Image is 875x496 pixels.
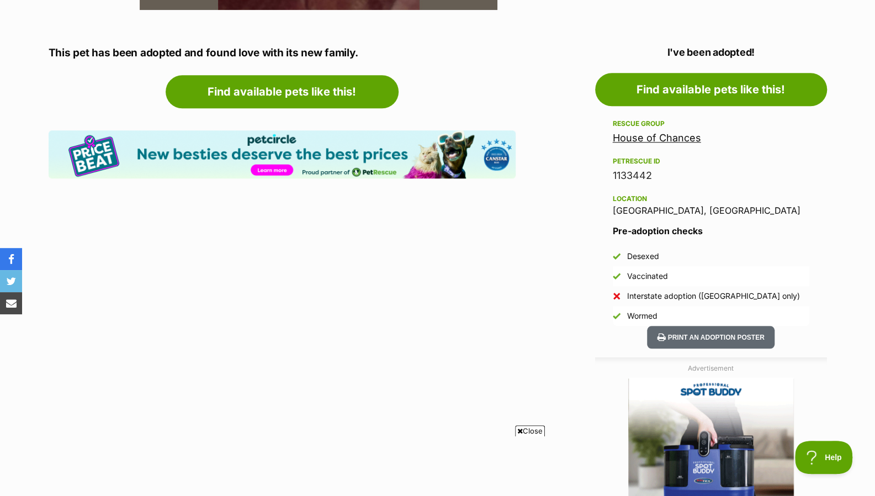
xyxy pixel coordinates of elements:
[627,291,800,302] div: Interstate adoption ([GEOGRAPHIC_DATA] only)
[613,168,809,183] div: 1133442
[515,425,545,436] span: Close
[613,224,809,238] h3: Pre-adoption checks
[627,251,659,262] div: Desexed
[613,132,701,144] a: House of Chances
[627,271,668,282] div: Vaccinated
[595,73,827,106] a: Find available pets like this!
[613,119,809,128] div: Rescue group
[795,441,853,474] iframe: Help Scout Beacon - Open
[613,194,809,203] div: Location
[49,45,516,61] p: This pet has been adopted and found love with its new family.
[613,272,621,280] img: Yes
[613,157,809,166] div: PetRescue ID
[613,292,621,300] img: No
[595,45,827,60] p: I've been adopted!
[49,130,516,178] img: Pet Circle promo banner
[627,310,657,321] div: Wormed
[647,326,774,349] button: Print an adoption poster
[170,441,706,490] iframe: Advertisement
[613,312,621,320] img: Yes
[613,192,809,215] div: [GEOGRAPHIC_DATA], [GEOGRAPHIC_DATA]
[166,75,399,108] a: Find available pets like this!
[613,252,621,260] img: Yes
